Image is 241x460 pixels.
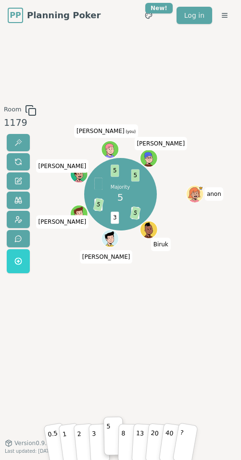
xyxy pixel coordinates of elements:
button: Reveal votes [7,134,30,151]
button: Watch only [7,192,30,209]
button: New! [140,7,157,24]
span: Click to change your name [36,159,89,173]
span: Click to change your name [74,124,138,138]
button: Version0.9.2 [5,439,51,447]
p: 20 [148,426,159,460]
span: Version 0.9.2 [14,439,51,447]
button: Reset votes [7,153,30,170]
span: Last updated: [DATE] [5,448,54,454]
p: 8 [121,427,125,460]
span: 5 [111,165,119,177]
span: 3 [131,207,140,219]
span: 5 [130,206,141,220]
a: Log in [177,7,212,24]
span: PP [10,10,21,21]
button: Change name [7,172,30,190]
span: Room [4,105,21,116]
span: 5 [93,198,104,212]
button: Get a named room [7,249,30,273]
p: 40 [162,426,174,460]
span: Planning Poker [27,9,101,22]
span: Click to change your name [134,137,187,150]
span: Click to change your name [151,238,171,251]
p: 3 [91,427,97,460]
p: 13 [134,426,144,460]
a: PPPlanning Poker [8,8,101,23]
span: (you) [125,130,136,134]
span: Click to change your name [80,250,133,264]
button: 5 [103,417,124,456]
p: 1 [62,427,70,460]
span: Click to change your name [204,187,224,201]
p: Majority [111,183,130,190]
span: 5 [117,190,124,205]
div: 1179 [4,116,37,130]
button: Send feedback [7,230,30,247]
p: ? [176,426,185,459]
p: 2 [76,427,84,460]
span: 3 [111,212,119,224]
button: Change avatar [7,211,30,228]
span: anon is the host [199,186,203,191]
p: 5 [106,420,111,452]
span: Click to change your name [36,216,89,229]
button: Click to change your avatar [102,142,118,158]
div: New! [145,3,173,13]
span: 3 [95,199,103,211]
span: 5 [131,169,140,182]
